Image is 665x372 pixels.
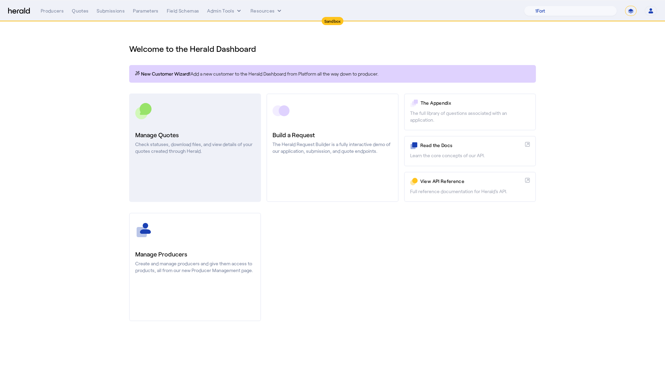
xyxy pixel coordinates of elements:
[410,152,530,159] p: Learn the core concepts of our API.
[322,17,344,25] div: Sandbox
[135,130,255,140] h3: Manage Quotes
[404,172,536,202] a: View API ReferenceFull reference documentation for Herald's API.
[135,141,255,154] p: Check statuses, download files, and view details of your quotes created through Herald.
[167,7,199,14] div: Field Schemas
[250,7,283,14] button: Resources dropdown menu
[135,260,255,274] p: Create and manage producers and give them access to products, all from our new Producer Managemen...
[135,70,530,77] p: Add a new customer to the Herald Dashboard from Platform all the way down to producer.
[207,7,242,14] button: internal dropdown menu
[135,249,255,259] h3: Manage Producers
[141,70,190,77] span: New Customer Wizard!
[41,7,64,14] div: Producers
[420,178,522,185] p: View API Reference
[72,7,88,14] div: Quotes
[266,94,398,202] a: Build a RequestThe Herald Request Builder is a fully interactive demo of our application, submiss...
[421,100,530,106] p: The Appendix
[133,7,159,14] div: Parameters
[420,142,522,149] p: Read the Docs
[410,188,530,195] p: Full reference documentation for Herald's API.
[404,94,536,130] a: The AppendixThe full library of questions associated with an application.
[129,213,261,321] a: Manage ProducersCreate and manage producers and give them access to products, all from our new Pr...
[129,94,261,202] a: Manage QuotesCheck statuses, download files, and view details of your quotes created through Herald.
[129,43,536,54] h1: Welcome to the Herald Dashboard
[8,8,30,14] img: Herald Logo
[97,7,125,14] div: Submissions
[273,130,392,140] h3: Build a Request
[273,141,392,154] p: The Herald Request Builder is a fully interactive demo of our application, submission, and quote ...
[410,110,530,123] p: The full library of questions associated with an application.
[404,136,536,166] a: Read the DocsLearn the core concepts of our API.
